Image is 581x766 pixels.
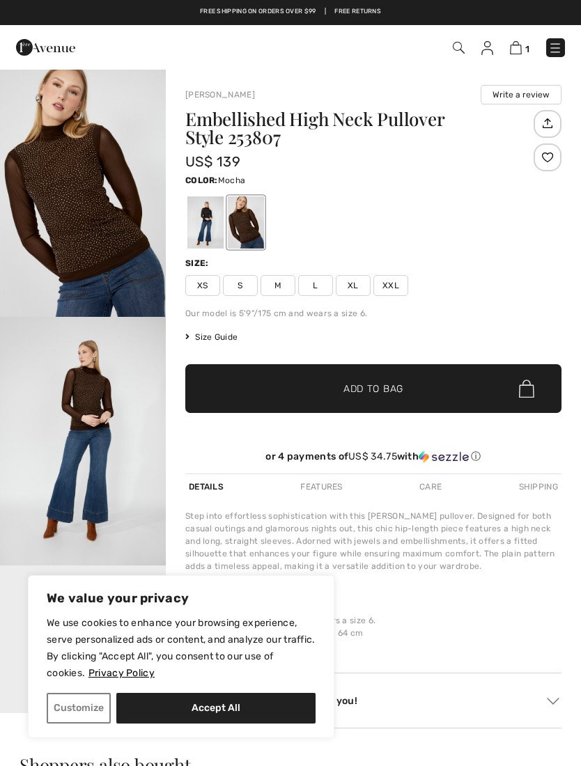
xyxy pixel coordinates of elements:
[218,175,246,185] span: Mocha
[28,575,334,738] div: We value your privacy
[453,42,465,54] img: Search
[325,7,326,17] span: |
[419,451,469,463] img: Sezzle
[185,153,240,170] span: US$ 139
[187,196,224,249] div: Black
[261,275,295,296] span: M
[200,7,316,17] a: Free shipping on orders over $99
[185,275,220,296] span: XS
[185,364,561,413] button: Add to Bag
[416,474,445,499] div: Care
[348,451,397,462] span: US$ 34.75
[116,693,316,724] button: Accept All
[185,307,561,320] div: Our model is 5'9"/175 cm and wears a size 6.
[519,380,534,398] img: Bag.svg
[185,474,227,499] div: Details
[185,175,218,185] span: Color:
[185,257,212,269] div: Size:
[185,90,255,100] a: [PERSON_NAME]
[47,590,316,607] p: We value your privacy
[510,39,529,56] a: 1
[185,331,238,343] span: Size Guide
[547,698,559,705] img: Arrow2.svg
[298,275,333,296] span: L
[336,275,371,296] span: XL
[185,510,561,572] div: Step into effortless sophistication with this [PERSON_NAME] pullover. Designed for both casual ou...
[536,111,559,135] img: Share
[343,382,403,396] span: Add to Bag
[510,41,522,54] img: Shopping Bag
[525,44,529,54] span: 1
[481,41,493,55] img: My Info
[516,474,561,499] div: Shipping
[481,85,561,104] button: Write a review
[185,451,561,468] div: or 4 payments ofUS$ 34.75withSezzle Click to learn more about Sezzle
[194,627,561,639] li: Approximate length (size 12): 25" - 64 cm
[185,690,561,711] div: Need help? We're here for you!
[228,196,264,249] div: Mocha
[194,602,561,614] li: Unlined
[334,7,381,17] a: Free Returns
[194,614,561,627] li: Our model is 5'9"/175 cm and wears a size 6.
[47,615,316,682] p: We use cookies to enhance your browsing experience, serve personalized ads or content, and analyz...
[47,693,111,724] button: Customize
[223,275,258,296] span: S
[194,589,561,602] li: 95% Polyester, 5% Elastane
[88,666,155,680] a: Privacy Policy
[373,275,408,296] span: XXL
[297,474,346,499] div: Features
[16,40,75,53] a: 1ère Avenue
[185,110,530,146] h1: Embellished High Neck Pullover Style 253807
[548,41,562,55] img: Menu
[185,451,561,463] div: or 4 payments of with
[16,33,75,61] img: 1ère Avenue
